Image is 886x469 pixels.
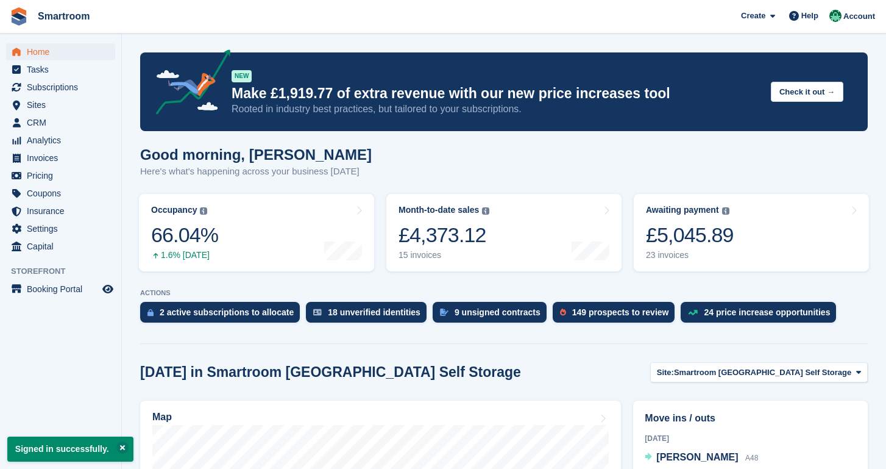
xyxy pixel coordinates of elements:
[151,223,218,248] div: 66.04%
[27,43,100,60] span: Home
[440,309,448,316] img: contract_signature_icon-13c848040528278c33f63329250d36e43548de30e8caae1d1a13099fd9432cc5.svg
[553,302,681,329] a: 149 prospects to review
[688,310,698,315] img: price_increase_opportunities-93ffe204e8149a01c8c9dc8f82e8f89637d9d84a8eef4429ea346261dce0b2c0.svg
[147,309,154,317] img: active_subscription_to_allocate_icon-d502201f5373d7db506a760aba3b589e785aa758c864c3986d89f69b8ff3...
[843,10,875,23] span: Account
[646,250,734,260] div: 23 invoices
[6,281,115,298] a: menu
[681,302,842,329] a: 24 price increase opportunities
[656,452,738,462] span: [PERSON_NAME]
[6,167,115,184] a: menu
[657,367,674,379] span: Site:
[741,10,765,22] span: Create
[10,7,28,26] img: stora-icon-8386f47178a22dfd0bd8f6a31ec36ba5ce8667c1dd55bd0f319d3a0aa187defe.svg
[6,132,115,149] a: menu
[6,61,115,78] a: menu
[27,281,100,298] span: Booking Portal
[6,220,115,237] a: menu
[829,10,842,22] img: Jacob Gabriel
[645,411,856,426] h2: Move ins / outs
[722,207,729,215] img: icon-info-grey-7440780725fd019a000dd9b08b2336e03edf1995a4989e88bcd33f0948082b44.svg
[101,282,115,296] a: Preview store
[306,302,433,329] a: 18 unverified identities
[140,289,868,297] p: ACTIONS
[140,165,372,179] p: Here's what's happening across your business [DATE]
[674,367,851,379] span: Smartroom [GEOGRAPHIC_DATA] Self Storage
[6,202,115,220] a: menu
[152,412,172,423] h2: Map
[645,433,856,444] div: [DATE]
[745,454,758,462] span: A48
[650,362,868,382] button: Site: Smartroom [GEOGRAPHIC_DATA] Self Storage
[328,307,420,317] div: 18 unverified identities
[386,194,622,271] a: Month-to-date sales £4,373.12 15 invoices
[140,364,521,381] h2: [DATE] in Smartroom [GEOGRAPHIC_DATA] Self Storage
[27,238,100,255] span: Capital
[482,207,489,215] img: icon-info-grey-7440780725fd019a000dd9b08b2336e03edf1995a4989e88bcd33f0948082b44.svg
[27,96,100,113] span: Sites
[704,307,830,317] div: 24 price increase opportunities
[645,450,758,466] a: [PERSON_NAME] A48
[27,149,100,166] span: Invoices
[151,205,197,215] div: Occupancy
[27,185,100,202] span: Coupons
[139,194,374,271] a: Occupancy 66.04% 1.6% [DATE]
[6,238,115,255] a: menu
[27,79,100,96] span: Subscriptions
[11,265,121,277] span: Storefront
[7,437,133,462] p: Signed in successfully.
[801,10,818,22] span: Help
[140,146,372,163] h1: Good morning, [PERSON_NAME]
[140,302,306,329] a: 2 active subscriptions to allocate
[232,70,252,82] div: NEW
[572,307,669,317] div: 149 prospects to review
[146,49,231,119] img: price-adjustments-announcement-icon-8257ccfd72463d97f412b2fc003d46551f7dbcb40ab6d574587a9cd5c0d94...
[6,149,115,166] a: menu
[6,96,115,113] a: menu
[27,202,100,220] span: Insurance
[200,207,207,215] img: icon-info-grey-7440780725fd019a000dd9b08b2336e03edf1995a4989e88bcd33f0948082b44.svg
[634,194,869,271] a: Awaiting payment £5,045.89 23 invoices
[151,250,218,260] div: 1.6% [DATE]
[27,114,100,131] span: CRM
[27,220,100,237] span: Settings
[6,43,115,60] a: menu
[27,132,100,149] span: Analytics
[646,223,734,248] div: £5,045.89
[6,79,115,96] a: menu
[771,82,843,102] button: Check it out →
[646,205,719,215] div: Awaiting payment
[313,309,322,316] img: verify_identity-adf6edd0f0f0b5bbfe63781bf79b02c33cf7c696d77639b501bdc392416b5a36.svg
[232,102,761,116] p: Rooted in industry best practices, but tailored to your subscriptions.
[399,250,489,260] div: 15 invoices
[399,223,489,248] div: £4,373.12
[160,307,294,317] div: 2 active subscriptions to allocate
[6,114,115,131] a: menu
[560,309,566,316] img: prospect-51fa495bee0391a8d652442698ab0144808aea92771e9ea1ae160a38d050c398.svg
[399,205,479,215] div: Month-to-date sales
[455,307,540,317] div: 9 unsigned contracts
[433,302,553,329] a: 9 unsigned contracts
[6,185,115,202] a: menu
[27,167,100,184] span: Pricing
[27,61,100,78] span: Tasks
[232,85,761,102] p: Make £1,919.77 of extra revenue with our new price increases tool
[33,6,94,26] a: Smartroom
